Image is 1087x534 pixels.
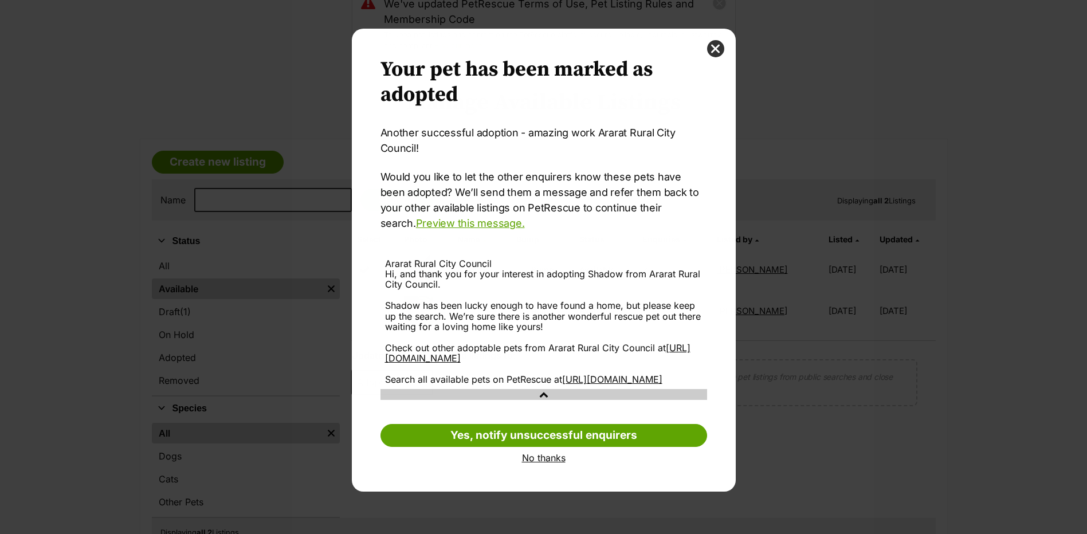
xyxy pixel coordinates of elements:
[385,342,690,364] a: [URL][DOMAIN_NAME]
[380,57,707,108] h2: Your pet has been marked as adopted
[380,169,707,231] p: Would you like to let the other enquirers know these pets have been adopted? We’ll send them a me...
[380,125,707,156] p: Another successful adoption - amazing work Ararat Rural City Council!
[380,424,707,447] a: Yes, notify unsuccessful enquirers
[416,217,525,229] a: Preview this message.
[562,374,662,385] a: [URL][DOMAIN_NAME]
[707,40,724,57] button: close
[380,453,707,463] a: No thanks
[385,258,492,269] span: Ararat Rural City Council
[385,269,703,384] div: Hi, and thank you for your interest in adopting Shadow from Ararat Rural City Council. Shadow has...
